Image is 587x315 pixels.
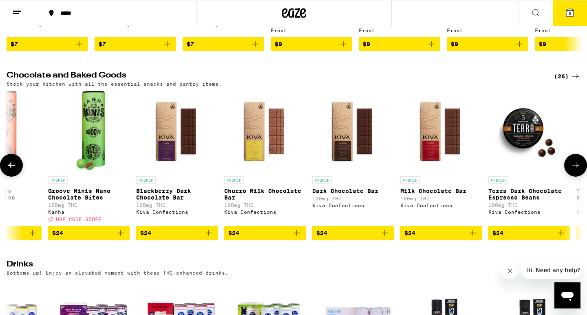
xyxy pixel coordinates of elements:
span: $24 [228,230,239,236]
button: Add to bag [312,226,394,240]
a: Open page for Groove Minis Nano Chocolate Bites from Kanha [48,91,130,226]
span: $24 [52,230,63,236]
span: $24 [316,230,327,236]
span: $7 [11,41,18,47]
button: 6 [553,0,587,26]
iframe: Message from company [521,261,580,279]
button: Add to bag [183,37,264,51]
p: 100mg THC [400,196,482,201]
div: Froot [447,28,528,33]
button: Add to bag [7,37,88,51]
button: Add to bag [224,226,306,240]
p: Groove Minis Nano Chocolate Bites [48,188,130,201]
p: HYBRID [312,176,332,184]
div: Froot [271,28,352,33]
span: $9 [451,41,458,47]
a: (33) [554,260,580,270]
img: Kiva Confections - Terra Dark Chocolate Espresso Beans [488,91,570,172]
span: $9 [363,41,370,47]
span: $7 [187,41,194,47]
button: Add to bag [447,37,528,51]
span: $24 [492,230,503,236]
p: 100mg THC [48,202,130,208]
p: 100mg THC [312,196,394,201]
iframe: Button to launch messaging window [554,282,580,308]
iframe: Close message [502,263,518,279]
a: Open page for Churro Milk Chocolate Bar from Kiva Confections [224,91,306,226]
div: Kiva Confections [224,209,306,215]
div: Kiva Confections [136,209,218,215]
button: Add to bag [136,226,218,240]
p: HYBRID [400,176,420,184]
div: Kanha [48,209,130,215]
p: HYBRID [48,176,68,184]
img: Kiva Confections - Churro Milk Chocolate Bar [224,91,306,172]
p: Churro Milk Chocolate Bar [224,188,306,201]
a: Open page for Dark Chocolate Bar from Kiva Confections [312,91,394,226]
div: Kiva Confections [400,203,482,208]
a: Open page for Terra Dark Chocolate Espresso Beans from Kiva Confections [488,91,570,226]
p: Bottoms up! Enjoy an elevated moment with these THC-enhanced drinks. [7,270,228,275]
a: Open page for Blackberry Dark Chocolate Bar from Kiva Confections [136,91,218,226]
span: $7 [99,41,106,47]
button: Add to bag [48,226,130,240]
p: Dark Chocolate Bar [312,188,394,194]
a: (26) [554,71,580,81]
p: 100mg THC [136,202,218,208]
div: Kiva Confections [488,209,570,215]
span: $9 [539,41,546,47]
p: Blackberry Dark Chocolate Bar [136,188,218,201]
div: Kiva Confections [312,203,394,208]
a: Open page for Milk Chocolate Bar from Kiva Confections [400,91,482,226]
p: 100mg THC [224,202,306,208]
div: Froot [359,28,440,33]
p: HYBRID [136,176,156,184]
span: 6 [569,11,571,16]
button: Add to bag [95,37,176,51]
button: Add to bag [359,37,440,51]
p: Terra Dark Chocolate Espresso Beans [488,188,570,201]
img: Kanha - Groove Minis Nano Chocolate Bites [73,91,105,172]
p: HYBRID [488,176,508,184]
span: $9 [275,41,282,47]
button: Add to bag [400,226,482,240]
span: USE CODE 35OFF [56,217,102,222]
img: Kiva Confections - Milk Chocolate Bar [400,91,482,172]
button: Add to bag [271,37,352,51]
span: $24 [140,230,151,236]
h2: Drinks [7,260,541,270]
h2: Chocolate and Baked Goods [7,71,541,81]
span: $24 [404,230,415,236]
img: Kiva Confections - Blackberry Dark Chocolate Bar [136,91,218,172]
p: 100mg THC [488,202,570,208]
p: Milk Chocolate Bar [400,188,482,194]
button: Add to bag [488,226,570,240]
img: Kiva Confections - Dark Chocolate Bar [312,91,394,172]
p: Stock your kitchen with all the essential snacks and pantry items. [7,81,222,87]
p: HYBRID [224,176,244,184]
